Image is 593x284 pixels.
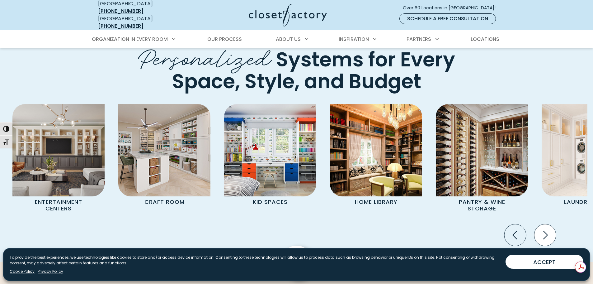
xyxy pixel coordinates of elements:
span: Organization in Every Room [92,36,168,43]
a: [PHONE_NUMBER] [98,7,144,15]
a: Kids Room Cabinetry Kid Spaces [217,104,323,208]
button: Previous slide [502,222,529,248]
p: Kid Spaces [236,196,305,208]
span: Systems for Every [276,46,455,73]
span: About Us [276,36,301,43]
p: Pantry & Wine Storage [447,196,516,214]
img: Entertainment Center [12,104,105,196]
a: Schedule a Free Consultation [399,13,496,24]
a: Custom craft room Craft Room [111,104,217,208]
button: ACCEPT [506,255,583,269]
a: Custom Pantry Pantry & Wine Storage [429,104,535,214]
img: Kids Room Cabinetry [224,104,316,196]
p: Craft Room [130,196,199,208]
img: Closet Factory Logo [249,4,327,26]
span: Space, Style, and Budget [172,67,421,95]
a: Privacy Policy [38,269,63,274]
span: Our Process [207,36,242,43]
a: Over 60 Locations in [GEOGRAPHIC_DATA]! [402,2,501,13]
span: Over 60 Locations in [GEOGRAPHIC_DATA]! [403,5,501,11]
img: Custom craft room [118,104,210,196]
a: [PHONE_NUMBER] [98,22,144,30]
p: To provide the best experiences, we use technologies like cookies to store and/or access device i... [10,255,501,266]
p: Entertainment Centers [24,196,93,214]
nav: Primary Menu [87,31,506,48]
a: Home Library Home Library [323,104,429,208]
span: Locations [471,36,499,43]
span: Personalized [138,38,271,74]
p: Home Library [341,196,411,208]
img: Custom Pantry [436,104,528,196]
span: Inspiration [339,36,369,43]
div: [GEOGRAPHIC_DATA] [98,15,188,30]
a: Cookie Policy [10,269,35,274]
a: Entertainment Center Entertainment Centers [6,104,111,214]
img: Home Library [330,104,422,196]
button: Next slide [532,222,558,248]
span: Partners [407,36,431,43]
